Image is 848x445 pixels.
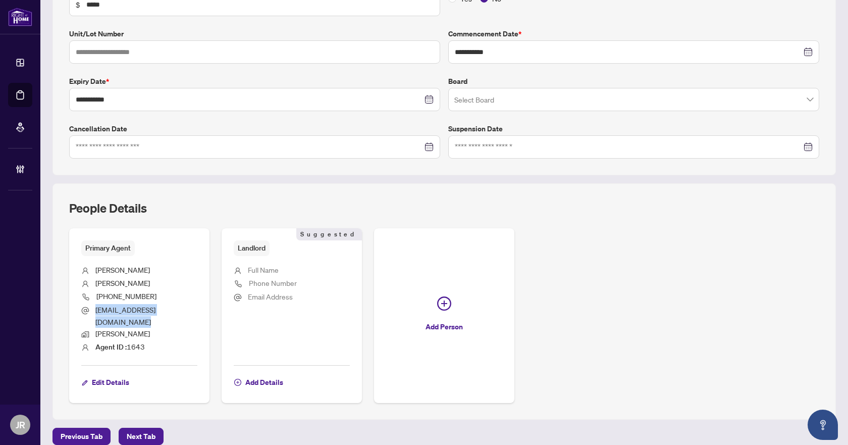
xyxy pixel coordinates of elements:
[92,374,129,390] span: Edit Details
[448,76,819,87] label: Board
[95,342,127,352] b: Agent ID :
[248,292,293,301] span: Email Address
[95,265,150,274] span: [PERSON_NAME]
[119,428,164,445] button: Next Tab
[234,374,284,391] button: Add Details
[52,428,111,445] button: Previous Tab
[69,28,440,39] label: Unit/Lot Number
[95,329,150,338] span: [PERSON_NAME]
[8,8,32,26] img: logo
[245,374,283,390] span: Add Details
[296,228,362,240] span: Suggested
[69,123,440,134] label: Cancellation Date
[16,418,25,432] span: JR
[374,228,514,403] button: Add Person
[127,428,155,444] span: Next Tab
[448,123,819,134] label: Suspension Date
[95,278,150,287] span: [PERSON_NAME]
[249,278,297,287] span: Phone Number
[426,319,463,335] span: Add Person
[437,296,451,311] span: plus-circle
[95,342,145,351] span: 1643
[81,240,135,256] span: Primary Agent
[95,305,155,326] span: [EMAIL_ADDRESS][DOMAIN_NAME]
[248,265,279,274] span: Full Name
[81,374,130,391] button: Edit Details
[61,428,102,444] span: Previous Tab
[808,410,838,440] button: Open asap
[69,76,440,87] label: Expiry Date
[69,200,147,216] h2: People Details
[234,240,270,256] span: Landlord
[234,379,241,386] span: plus-circle
[96,291,156,301] span: [PHONE_NUMBER]
[448,28,819,39] label: Commencement Date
